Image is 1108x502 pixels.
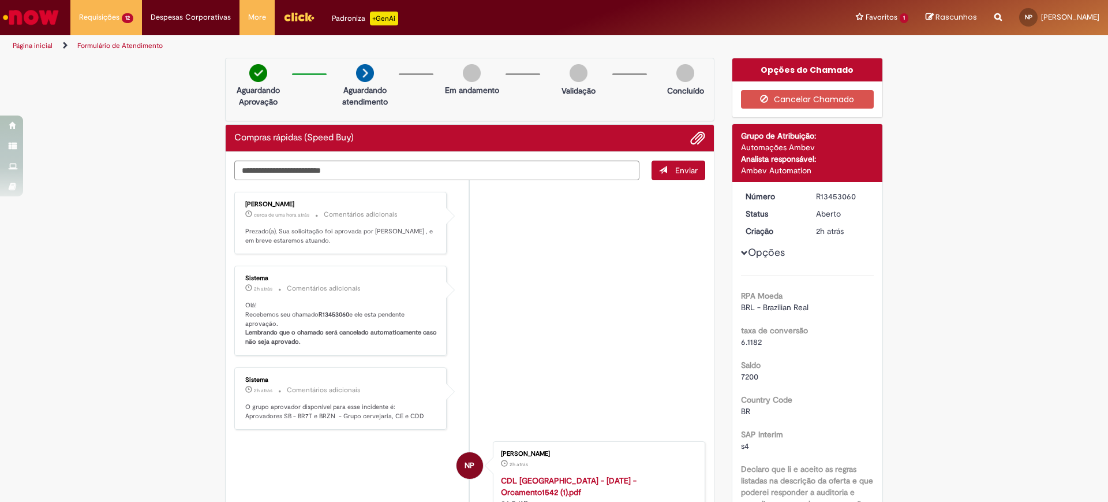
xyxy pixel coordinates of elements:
[741,441,749,451] span: s4
[254,387,272,394] span: 2h atrás
[741,90,874,109] button: Cancelar Chamado
[245,377,437,384] div: Sistema
[816,191,870,202] div: R13453060
[283,8,315,25] img: click_logo_yellow_360x200.png
[254,387,272,394] time: 27/08/2025 15:14:18
[900,13,908,23] span: 1
[926,12,977,23] a: Rascunhos
[667,85,704,96] p: Concluído
[245,227,437,245] p: Prezado(a), Sua solicitação foi aprovada por [PERSON_NAME] , e em breve estaremos atuando.
[501,451,693,458] div: [PERSON_NAME]
[332,12,398,25] div: Padroniza
[287,284,361,293] small: Comentários adicionais
[245,328,439,346] b: Lembrando que o chamado será cancelado automaticamente caso não seja aprovado.
[510,461,528,468] time: 27/08/2025 15:14:05
[77,41,163,50] a: Formulário de Atendimento
[732,58,883,81] div: Opções do Chamado
[254,285,272,292] span: 2h atrás
[741,395,792,405] b: Country Code
[245,403,437,421] p: O grupo aprovador disponível para esse incidente é: Aprovadores SB - BR7T e BRZN - Grupo cervejar...
[445,84,499,96] p: Em andamento
[737,208,808,220] dt: Status
[935,12,977,23] span: Rascunhos
[254,285,272,292] time: 27/08/2025 15:14:20
[79,12,119,23] span: Requisições
[652,161,705,180] button: Enviar
[324,210,398,220] small: Comentários adicionais
[676,64,694,82] img: img-circle-grey.png
[816,226,844,236] time: 27/08/2025 15:14:08
[151,12,231,23] span: Despesas Corporativas
[741,360,761,370] b: Saldo
[337,84,393,107] p: Aguardando atendimento
[737,191,808,202] dt: Número
[737,225,808,237] dt: Criação
[254,211,309,218] span: cerca de uma hora atrás
[1041,12,1099,22] span: [PERSON_NAME]
[741,153,874,165] div: Analista responsável:
[9,35,730,57] ul: Trilhas de página
[741,325,808,336] b: taxa de conversão
[562,85,596,96] p: Validação
[370,12,398,25] p: +GenAi
[501,475,637,497] a: CDL [GEOGRAPHIC_DATA] - [DATE] - Orcamento1542 (1).pdf
[741,165,874,176] div: Ambev Automation
[741,142,874,153] div: Automações Ambev
[234,133,354,143] h2: Compras rápidas (Speed Buy) Histórico de tíquete
[816,208,870,220] div: Aberto
[456,452,483,479] div: Najla Nascimento Pereira
[249,64,267,82] img: check-circle-green.png
[510,461,528,468] span: 2h atrás
[741,337,762,347] span: 6.1182
[230,84,286,107] p: Aguardando Aprovação
[741,406,750,417] span: BR
[319,310,349,319] b: R13453060
[741,302,808,313] span: BRL - Brazilian Real
[1025,13,1032,21] span: NP
[741,130,874,142] div: Grupo de Atribuição:
[254,211,309,218] time: 27/08/2025 16:46:35
[816,226,844,236] span: 2h atrás
[13,41,53,50] a: Página inicial
[463,64,481,82] img: img-circle-grey.png
[675,165,698,176] span: Enviar
[741,291,783,301] b: RPA Moeda
[245,301,437,347] p: Olá! Recebemos seu chamado e ele esta pendente aprovação.
[245,275,437,282] div: Sistema
[245,201,437,208] div: [PERSON_NAME]
[248,12,266,23] span: More
[122,13,133,23] span: 12
[866,12,897,23] span: Favoritos
[570,64,587,82] img: img-circle-grey.png
[816,225,870,237] div: 27/08/2025 15:14:08
[741,429,783,440] b: SAP Interim
[465,452,474,479] span: NP
[287,385,361,395] small: Comentários adicionais
[741,371,758,382] span: 7200
[356,64,374,82] img: arrow-next.png
[1,6,61,29] img: ServiceNow
[690,131,705,146] button: Adicionar anexos
[234,161,639,180] textarea: Digite sua mensagem aqui...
